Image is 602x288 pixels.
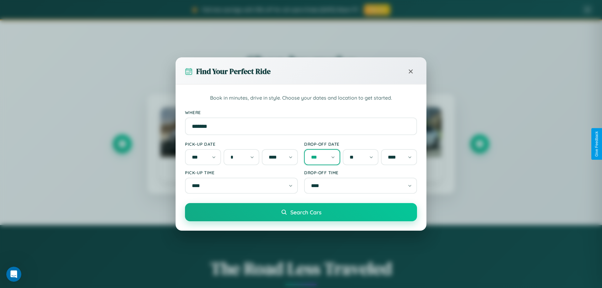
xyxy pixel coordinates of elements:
label: Drop-off Date [304,141,417,147]
label: Drop-off Time [304,170,417,175]
button: Search Cars [185,203,417,221]
label: Pick-up Time [185,170,298,175]
span: Search Cars [290,209,321,216]
label: Where [185,110,417,115]
p: Book in minutes, drive in style. Choose your dates and location to get started. [185,94,417,102]
h3: Find Your Perfect Ride [196,66,271,76]
label: Pick-up Date [185,141,298,147]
